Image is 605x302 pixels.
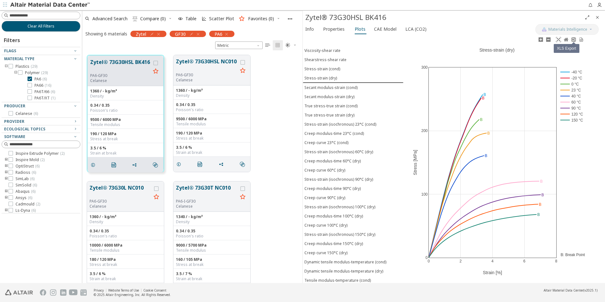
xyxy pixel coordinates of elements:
i: toogle group [4,170,9,175]
div: Tensile modulus [176,122,248,127]
span: ( 29 ) [31,64,37,69]
span: Table [185,16,196,21]
div: 190 / 120 MPa [90,131,161,136]
button: Stress-strain (isochronous) 100°C (dry) [303,202,403,211]
div: Viscosity-shear rate [304,48,340,53]
button: Favorite [151,192,161,202]
div: 0.34 / 0.35 [176,229,248,234]
div: Poisson's ratio [176,234,248,239]
button: Creep modulus-time 90°C (dry) [303,184,403,193]
div: 3.5 / 6 % [90,271,161,276]
span: Clear All Filters [28,24,54,29]
span: Radioss [16,170,36,175]
button: Stress-strain (cond) [303,64,403,73]
div: 3.5 / 6 % [90,146,161,151]
span: ( 6 ) [33,182,37,188]
span: ( 6 ) [32,170,36,175]
div: Poisson's ratio [176,107,248,112]
i: toogle group [4,189,9,194]
span: ( 2 ) [40,157,45,162]
span: ( 6 ) [30,176,34,181]
div: PA6-GF30 [90,73,151,78]
span: Material Type [4,56,34,61]
div: 1340 / - kg/m³ [176,214,248,219]
div: 9500 / 6000 MPa [176,116,248,122]
div: Density [176,93,248,98]
span: ( 6 ) [28,195,32,200]
span: Plastics [16,64,37,69]
img: AI Copilot [542,27,547,32]
span: ( 29 ) [41,70,48,75]
span: Flags [4,48,16,53]
span: Cadmould [16,202,40,207]
div: 190 / 120 MPa [176,131,248,136]
div: Secant modulus-strain (cond) [304,85,358,90]
span: PA66 [34,83,51,88]
button: Tensile modulus-temperature (cond)->Zytel® 73G30HSL NC010 [303,276,403,291]
button: Creep curve 60°C (dry) [303,166,403,175]
button: Details [88,159,101,171]
div: Stress at break [90,136,161,142]
div: Creep curve 100°C (dry) [304,223,347,228]
button: Creep curve 100°C (dry) [303,221,403,230]
a: Cookie Consent [143,288,166,293]
div: Tensile modulus [176,248,248,253]
button: Stress-strain (isochronous) 23°C (cond) [303,120,403,129]
div: Tensile modulus [90,248,161,253]
img: Altair Engineering [5,290,33,295]
button: Clear All Filters [2,21,80,32]
p: Celanese [90,204,151,209]
button: Flags [2,47,80,55]
div: Poisson's ratio [90,108,161,113]
span: Producer [4,103,25,109]
button: PDF Download [109,159,122,171]
div: Creep modulus-time 150°C (dry) [304,241,363,246]
i: toogle group [4,64,9,69]
span: Abaqus [16,189,35,194]
span: ( 16 ) [45,83,51,88]
button: Provider [2,118,80,125]
div: PA6-GF30 [176,72,238,78]
i: toogle group [4,157,9,162]
i: toogle group [4,208,9,213]
div: 180 / 120 MPa [90,257,161,262]
button: Similar search [237,158,250,171]
div: 10000 / 6000 MPa [90,243,161,248]
sup: ->Zytel® 73G30HSL NC010 [304,283,346,287]
i: toogle group [14,70,18,75]
i: toogle group [4,164,9,169]
div: © 2025 Altair Engineering, Inc. All Rights Reserved. [94,293,171,297]
div: Poisson's ratio [90,234,161,239]
button: Table View [263,40,273,50]
button: Stress-strain (isochronous) 90°C (dry) [303,175,403,184]
button: Stress-strain (isochronous) 150°C (dry) [303,230,403,239]
button: Similar search [150,159,163,171]
button: Full Screen [582,12,592,22]
div: Stress-strain (isochronous) 100°C (dry) [304,204,375,210]
span: Ansys [16,195,32,200]
div: Stress at break [176,262,248,267]
i: toogle group [4,176,9,181]
button: Share [129,159,142,171]
div: Creep modulus-time 23°C (cond) [304,131,364,136]
span: Altair Material Data Center [544,288,583,293]
button: True stress-true strain (cond) [303,101,403,110]
div: Creep curve 60°C (dry) [304,167,345,173]
div: Stress-strain (isochronous) 150°C (dry) [304,232,375,237]
div: Dynamic tensile modulus-temperature (dry) [304,268,383,274]
div: Creep curve 150°C (dry) [304,250,347,255]
span: Polymer [25,70,48,75]
span: Properties [323,24,345,34]
span: OptiStruct [16,164,40,169]
span: Zytel [136,31,146,37]
button: Software [2,133,80,141]
div: PA6-GF30 [90,199,151,204]
div: Stress at break [90,262,161,267]
span: Inspire Mold [16,157,45,162]
div: Stress-strain (cond) [304,66,340,72]
span: GF30 [175,31,186,37]
button: Zytel® 73G30HSL BK416 [90,58,151,73]
img: Altair Material Data Center [10,2,91,8]
i:  [285,43,290,48]
div: 1360 / - kg/m³ [176,88,248,93]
